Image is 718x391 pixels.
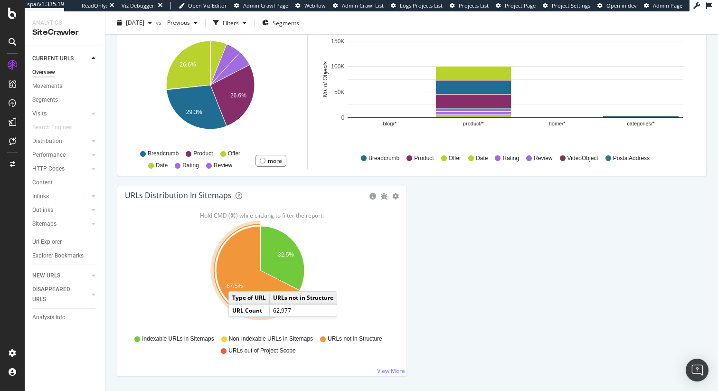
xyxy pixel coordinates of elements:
a: Performance [32,150,89,160]
span: Projects List [459,2,489,9]
span: Segments [273,19,299,27]
text: No. of Objects [322,61,329,97]
button: [DATE] [113,15,156,30]
button: Filters [209,15,250,30]
span: Breadcrumb [368,154,399,162]
span: URLs not in Structure [328,335,382,343]
span: Non-Indexable URLs in Sitemaps [229,335,313,343]
a: Admin Crawl Page [234,2,288,10]
span: 2025 Jul. 27th [126,19,144,27]
div: Analysis Info [32,313,66,323]
span: Product [414,154,434,162]
text: 67.5% [227,283,243,289]
div: Content [32,178,53,188]
text: 50K [334,89,344,95]
a: Movements [32,81,98,91]
text: 100K [331,63,344,70]
div: Search Engines [32,123,72,133]
span: Review [214,162,232,170]
a: Visits [32,109,89,119]
a: DISAPPEARED URLS [32,285,89,305]
span: Offer [228,150,240,158]
span: Date [156,162,168,170]
div: Performance [32,150,66,160]
div: Outlinks [32,205,53,215]
a: Logs Projects List [391,2,443,10]
span: VideoObject [567,154,598,162]
a: CURRENT URLS [32,54,89,64]
a: Distribution [32,136,89,146]
a: Url Explorer [32,237,98,247]
a: NEW URLS [32,271,89,281]
text: 0 [341,114,345,121]
span: Project Settings [552,2,590,9]
a: Open Viz Editor [179,2,227,10]
a: Content [32,178,98,188]
text: 26.6% [230,92,246,99]
a: Segments [32,95,98,105]
div: Overview [32,67,55,77]
div: Visits [32,109,47,119]
td: Type of URL [229,292,270,304]
a: Search Engines [32,123,81,133]
a: Analysis Info [32,313,98,323]
div: ReadOnly: [82,2,107,10]
div: bug [381,193,387,200]
span: Admin Page [653,2,682,9]
svg: A chart. [127,35,293,145]
a: Outlinks [32,205,89,215]
span: Logs Projects List [400,2,443,9]
button: Segments [258,15,303,30]
text: 150K [331,38,344,45]
span: Rating [182,162,199,170]
span: Admin Crawl List [342,2,384,9]
div: URLs Distribution in Sitemaps [125,191,232,200]
td: 62,977 [270,304,337,316]
div: SiteCrawler [32,27,97,38]
a: Sitemaps [32,219,89,229]
span: Offer [449,154,461,162]
text: 26.6% [180,61,196,68]
span: Admin Crawl Page [243,2,288,9]
a: Project Settings [543,2,590,10]
text: 29.3% [186,109,202,115]
span: Previous [163,19,190,27]
div: gear [392,193,399,200]
span: Project Page [505,2,536,9]
div: Distribution [32,136,62,146]
a: Projects List [450,2,489,10]
div: Movements [32,81,62,91]
div: Segments [32,95,58,105]
a: View More [377,367,405,375]
button: Previous [163,15,201,30]
div: more [268,157,282,165]
span: Product [193,150,213,158]
text: home/* [549,121,566,126]
span: Webflow [304,2,326,9]
div: Filters [223,19,239,27]
td: URLs not in Structure [270,292,337,304]
span: Rating [502,154,519,162]
div: Open Intercom Messenger [686,359,709,381]
div: Explorer Bookmarks [32,251,84,261]
div: Analytics [32,19,97,27]
div: A chart. [125,220,396,331]
a: HTTP Codes [32,164,89,174]
div: Viz Debugger: [122,2,156,10]
span: Open in dev [606,2,637,9]
a: Webflow [295,2,326,10]
td: URL Count [229,304,270,316]
div: Url Explorer [32,237,62,247]
span: Open Viz Editor [188,2,227,9]
div: HTTP Codes [32,164,65,174]
a: Inlinks [32,191,89,201]
span: Date [476,154,488,162]
span: Breadcrumb [148,150,179,158]
span: PostalAddress [613,154,650,162]
div: circle-info [369,193,376,200]
span: vs [156,19,163,27]
text: categories/* [627,121,655,126]
div: NEW URLS [32,271,60,281]
div: DISAPPEARED URLS [32,285,80,305]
